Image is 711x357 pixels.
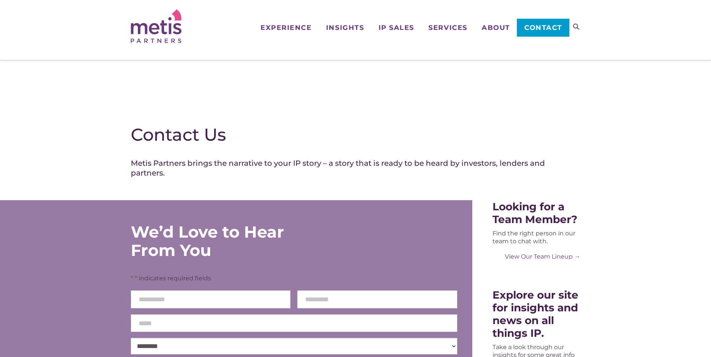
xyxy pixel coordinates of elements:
[492,200,580,226] div: Looking for a Team Member?
[326,24,364,31] span: Insights
[131,274,457,283] p: " " indicates required fields
[482,24,510,31] span: About
[524,24,562,31] span: Contact
[131,158,581,178] h4: Metis Partners brings the narrative to your IP story – a story that is ready to be heard by inves...
[428,24,467,31] span: Services
[492,289,580,339] div: Explore our site for insights and news on all things IP.
[131,124,581,145] h1: Contact Us
[492,229,580,245] div: Find the right person in our team to chat with.
[260,24,311,31] span: Experience
[492,253,580,260] a: View Our Team Lineup →
[131,9,181,43] img: Metis Partners
[131,223,329,259] div: We’d Love to Hear From You
[379,24,414,31] span: IP Sales
[517,19,569,37] a: Contact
